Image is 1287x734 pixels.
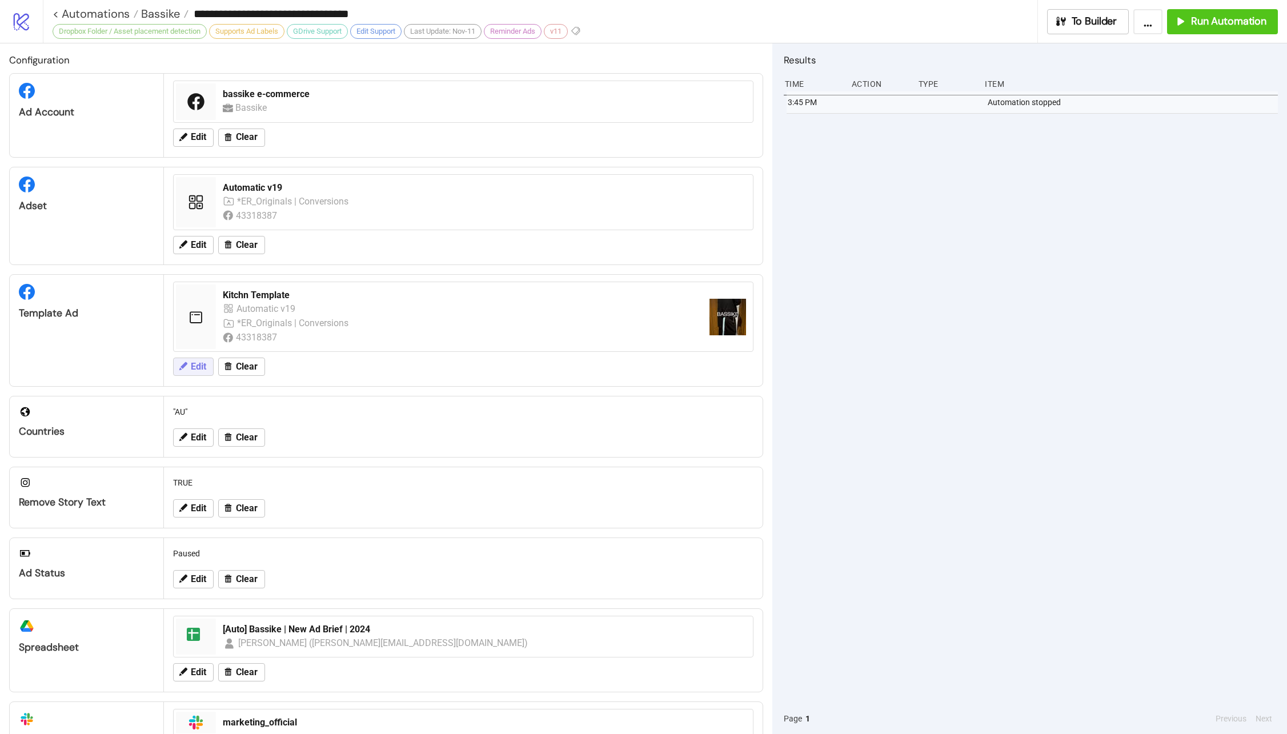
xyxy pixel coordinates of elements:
[218,358,265,376] button: Clear
[173,236,214,254] button: Edit
[223,88,746,101] div: bassike e-commerce
[237,316,350,330] div: *ER_Originals | Conversions
[287,24,348,39] div: GDrive Support
[802,712,813,725] button: 1
[236,132,258,142] span: Clear
[19,199,154,212] div: Adset
[784,53,1278,67] h2: Results
[236,240,258,250] span: Clear
[53,8,138,19] a: < Automations
[235,101,270,115] div: Bassike
[173,428,214,447] button: Edit
[19,307,154,320] div: Template Ad
[236,503,258,514] span: Clear
[209,24,284,39] div: Supports Ad Labels
[237,194,350,208] div: *ER_Originals | Conversions
[1212,712,1250,725] button: Previous
[191,240,206,250] span: Edit
[238,636,528,650] div: [PERSON_NAME] ([PERSON_NAME][EMAIL_ADDRESS][DOMAIN_NAME])
[169,543,758,564] div: Paused
[173,499,214,518] button: Edit
[138,6,180,21] span: Bassike
[19,567,154,580] div: Ad Status
[236,330,280,344] div: 43318387
[484,24,542,39] div: Reminder Ads
[191,503,206,514] span: Edit
[53,24,207,39] div: Dropbox Folder / Asset placement detection
[236,432,258,443] span: Clear
[218,428,265,447] button: Clear
[1252,712,1276,725] button: Next
[191,432,206,443] span: Edit
[784,712,802,725] span: Page
[223,289,700,302] div: Kitchn Template
[404,24,482,39] div: Last Update: Nov-11
[218,663,265,681] button: Clear
[784,73,843,95] div: Time
[218,499,265,518] button: Clear
[236,208,280,223] div: 43318387
[787,91,845,113] div: 3:45 PM
[173,570,214,588] button: Edit
[218,129,265,147] button: Clear
[1047,9,1129,34] button: To Builder
[218,570,265,588] button: Clear
[173,663,214,681] button: Edit
[191,362,206,372] span: Edit
[169,401,758,423] div: "AU"
[223,623,746,636] div: [Auto] Bassike | New Ad Brief | 2024
[173,358,214,376] button: Edit
[917,73,976,95] div: Type
[19,641,154,654] div: Spreadsheet
[191,667,206,677] span: Edit
[1191,15,1266,28] span: Run Automation
[236,667,258,677] span: Clear
[236,302,298,316] div: Automatic v19
[236,574,258,584] span: Clear
[851,73,909,95] div: Action
[1133,9,1162,34] button: ...
[236,362,258,372] span: Clear
[223,716,746,729] div: marketing_official
[191,574,206,584] span: Edit
[544,24,568,39] div: v11
[223,182,746,194] div: Automatic v19
[19,106,154,119] div: Ad Account
[191,132,206,142] span: Edit
[350,24,402,39] div: Edit Support
[19,425,154,438] div: Countries
[19,496,154,509] div: Remove Story Text
[138,8,189,19] a: Bassike
[218,236,265,254] button: Clear
[984,73,1278,95] div: Item
[169,472,758,494] div: TRUE
[1167,9,1278,34] button: Run Automation
[709,299,746,335] img: https://scontent.fmnl25-8.fna.fbcdn.net/v/t15.5256-10/538381676_1670524073604994_3817829372521593...
[173,129,214,147] button: Edit
[1072,15,1117,28] span: To Builder
[987,91,1281,113] div: Automation stopped
[9,53,763,67] h2: Configuration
